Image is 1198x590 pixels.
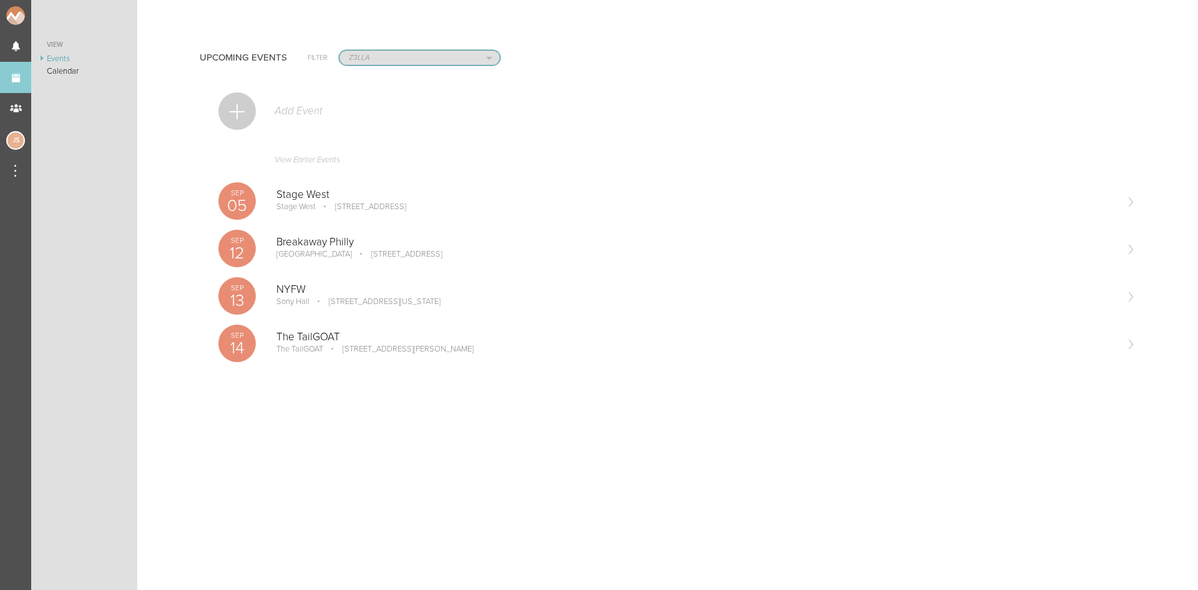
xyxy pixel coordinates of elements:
[276,283,1116,296] p: NYFW
[276,236,1116,248] p: Breakaway Philly
[276,249,352,259] p: [GEOGRAPHIC_DATA]
[276,344,323,354] p: The TailGOAT
[218,332,256,339] p: Sep
[218,189,256,197] p: Sep
[276,331,1116,343] p: The TailGOAT
[31,52,137,65] a: Events
[6,131,25,150] div: Jessica Smith
[218,149,1136,177] a: View Earlier Events
[325,344,474,354] p: [STREET_ADDRESS][PERSON_NAME]
[308,52,328,63] h6: Filter
[6,6,77,25] img: NOMAD
[276,202,316,212] p: Stage West
[218,340,256,356] p: 14
[218,284,256,292] p: Sep
[218,197,256,214] p: 05
[273,105,323,117] p: Add Event
[276,189,1116,201] p: Stage West
[276,297,309,307] p: Sony Hall
[31,65,137,77] a: Calendar
[200,52,287,63] h4: Upcoming Events
[218,245,256,262] p: 12
[311,297,441,307] p: [STREET_ADDRESS][US_STATE]
[218,292,256,309] p: 13
[354,249,442,259] p: [STREET_ADDRESS]
[218,237,256,244] p: Sep
[318,202,406,212] p: [STREET_ADDRESS]
[31,37,137,52] a: View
